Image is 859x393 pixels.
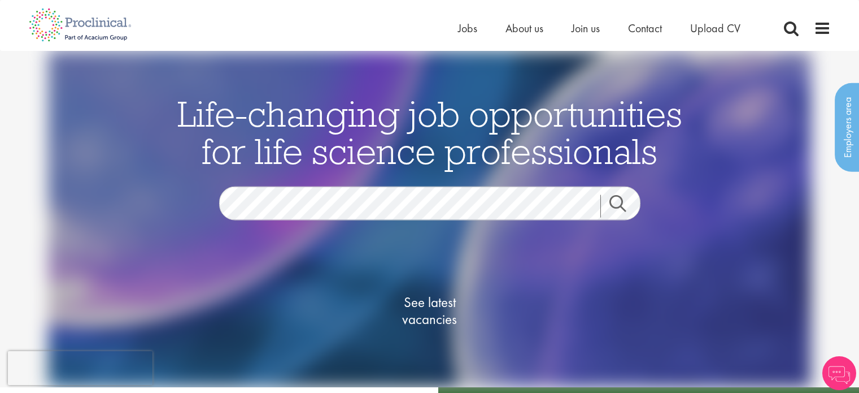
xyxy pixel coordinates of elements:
[505,21,543,36] a: About us
[458,21,477,36] a: Jobs
[373,249,486,373] a: See latestvacancies
[177,91,682,174] span: Life-changing job opportunities for life science professionals
[8,351,152,385] iframe: reCAPTCHA
[572,21,600,36] a: Join us
[373,294,486,328] span: See latest vacancies
[690,21,740,36] a: Upload CV
[822,356,856,390] img: Chatbot
[48,51,812,387] img: candidate home
[600,195,649,218] a: Job search submit button
[628,21,662,36] a: Contact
